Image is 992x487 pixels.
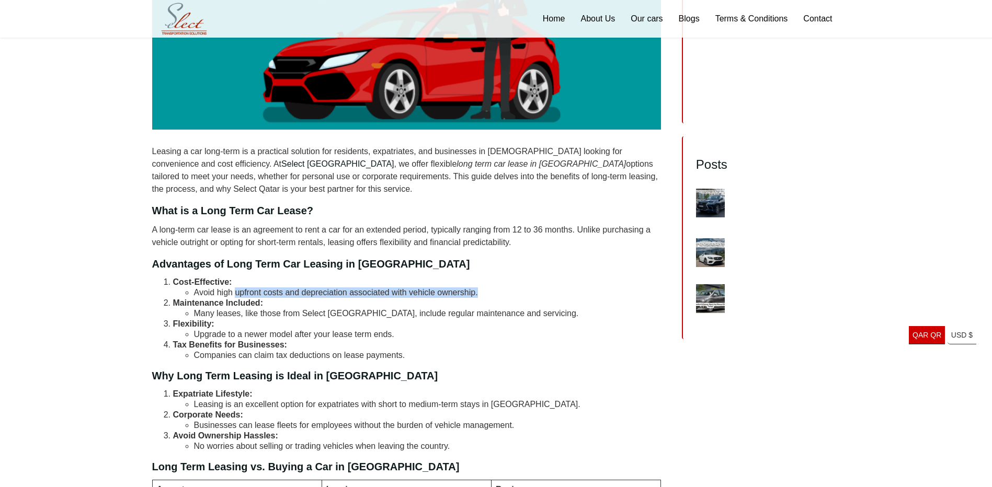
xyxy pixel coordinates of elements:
[173,277,232,286] strong: Cost-Effective:
[152,224,662,249] p: A long-term car lease is an agreement to rent a car for an extended period, typically ranging fro...
[173,298,263,307] strong: Maintenance Included:
[173,340,287,349] strong: Tax Benefits for Businesses:
[457,159,626,168] em: long term car lease in [GEOGRAPHIC_DATA]
[194,329,662,340] li: Upgrade to a newer model after your lease term ends.
[696,238,725,267] img: Unlock Stress-Free Travel with the #1 Car Rental Service in Qatar – Your Complete Select Rent a C...
[152,461,460,472] strong: Long Term Leasing vs. Buying a Car in [GEOGRAPHIC_DATA]
[281,159,394,168] a: Select [GEOGRAPHIC_DATA]
[155,1,213,37] img: Select Rent a Car
[733,230,827,275] a: Unlock Stress-Free Travel with the #1 Car Rental Service in [GEOGRAPHIC_DATA] – Your Complete Sel...
[152,258,470,270] strong: Advantages of Long Term Car Leasing in [GEOGRAPHIC_DATA]
[194,441,662,451] li: No worries about selling or trading vehicles when leaving the country.
[194,350,662,361] li: Companies can claim tax deductions on lease payments.
[696,85,819,100] a: Rent a Car Qatar with Driver – 2025 Ultimate Guide for Hassle‑Free Travel
[696,32,818,55] a: Unlock Comfort & Space: Rent the Maxus G10 in [GEOGRAPHIC_DATA] [DATE]!
[173,389,253,398] strong: Expatriate Lifestyle:
[194,308,662,319] li: Many leases, like those from Select [GEOGRAPHIC_DATA], include regular maintenance and servicing.
[173,319,214,328] strong: Flexibility:
[733,184,827,222] a: Conquer Every Journey with the Best SUV Rental in [GEOGRAPHIC_DATA] – Your Complete Select Rent a...
[152,145,662,195] p: Leasing a car long-term is a practical solution for residents, expatriates, and businesses in [DE...
[696,157,827,172] h3: Posts
[733,283,815,314] a: Unlock Comfort & Space: Rent the Maxus G10 in [GEOGRAPHIC_DATA] [DATE]!
[152,370,438,381] strong: Why Long Term Leasing is Ideal in [GEOGRAPHIC_DATA]
[194,399,662,410] li: Leasing is an excellent option for expatriates with short to medium-term stays in [GEOGRAPHIC_DATA].
[909,326,945,344] a: QAR QR
[152,205,314,216] strong: What is a Long Term Car Lease?
[696,189,725,217] img: Conquer Every Journey with the Best SUV Rental in Qatar – Your Complete Select Rent a Car Guide
[173,410,243,419] strong: Corporate Needs:
[696,59,824,82] a: Ultimate Stress‑Free Guide: Car Rental [GEOGRAPHIC_DATA] with Select Rent a Car
[173,431,278,440] strong: Avoid Ownership Hassles:
[194,287,662,298] li: Avoid high upfront costs and depreciation associated with vehicle ownership.
[696,284,725,313] img: Maxus G10 Rent in Qatar – Spacious 7‑Seater Van Deals
[194,420,662,431] li: Businesses can lease fleets for employees without the burden of vehicle management.
[948,326,976,344] a: USD $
